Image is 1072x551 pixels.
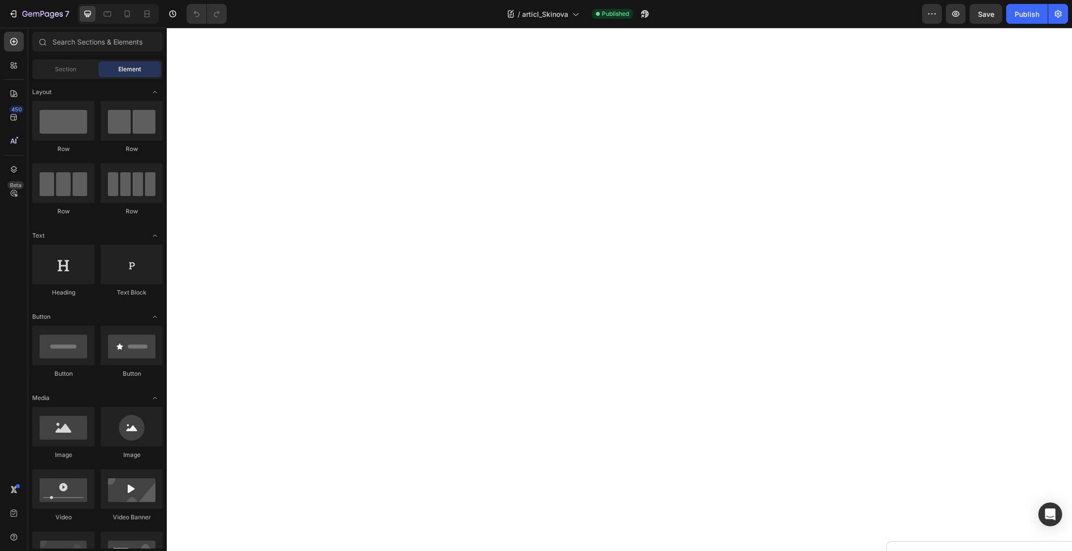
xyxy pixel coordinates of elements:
[32,288,95,297] div: Heading
[32,451,95,459] div: Image
[970,4,1002,24] button: Save
[4,4,74,24] button: 7
[522,9,568,19] span: articl_Skinova
[147,84,163,100] span: Toggle open
[518,9,520,19] span: /
[100,513,163,522] div: Video Banner
[1006,4,1048,24] button: Publish
[32,369,95,378] div: Button
[32,312,50,321] span: Button
[1038,502,1062,526] div: Open Intercom Messenger
[55,65,76,74] span: Section
[978,10,994,18] span: Save
[602,9,629,18] span: Published
[147,390,163,406] span: Toggle open
[100,207,163,216] div: Row
[187,4,227,24] div: Undo/Redo
[32,145,95,153] div: Row
[65,8,69,20] p: 7
[32,32,163,51] input: Search Sections & Elements
[32,394,49,402] span: Media
[32,88,51,97] span: Layout
[32,231,45,240] span: Text
[167,28,1072,551] iframe: Design area
[9,105,24,113] div: 450
[1015,9,1039,19] div: Publish
[100,288,163,297] div: Text Block
[32,207,95,216] div: Row
[100,369,163,378] div: Button
[100,145,163,153] div: Row
[147,228,163,244] span: Toggle open
[32,513,95,522] div: Video
[7,181,24,189] div: Beta
[147,309,163,325] span: Toggle open
[118,65,141,74] span: Element
[100,451,163,459] div: Image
